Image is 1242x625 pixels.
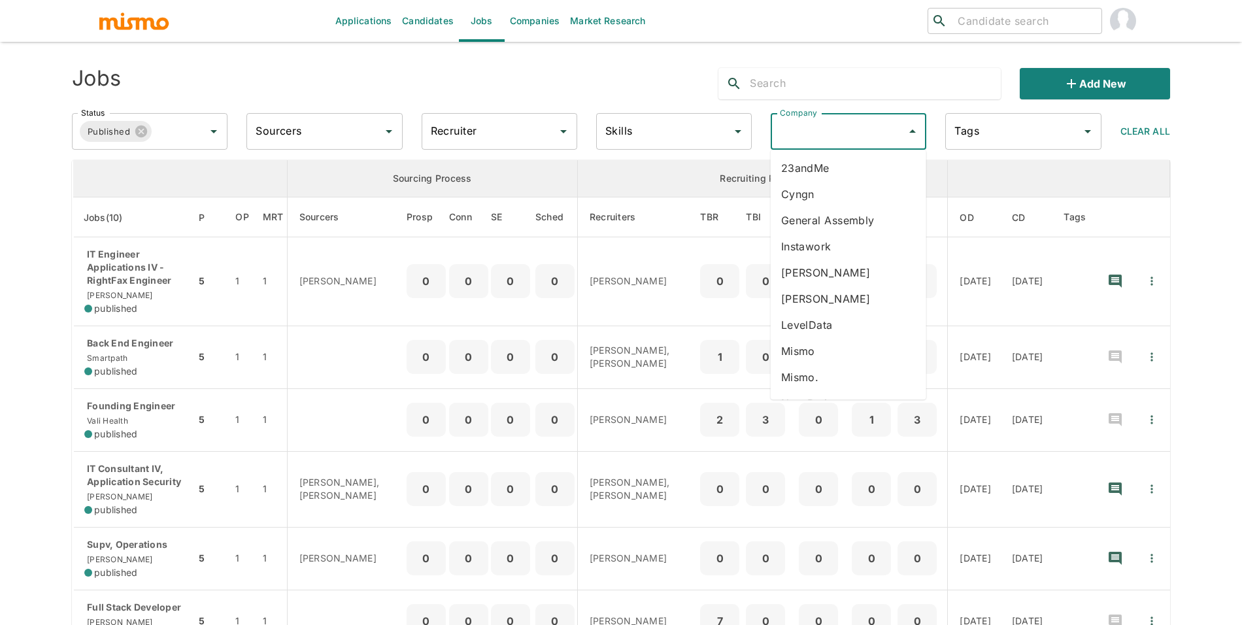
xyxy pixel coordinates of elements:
span: published [94,302,137,315]
th: Sourcing Process [287,160,577,197]
td: 1 [260,451,287,527]
p: 0 [751,272,780,290]
input: Candidate search [952,12,1096,30]
p: 0 [496,348,525,366]
p: IT Engineer Applications IV - RightFax Engineer [84,248,185,287]
p: 0 [412,549,441,567]
p: [PERSON_NAME] [590,413,686,426]
th: Open Positions [225,197,260,237]
li: Cyngn [771,181,926,207]
p: 0 [857,480,886,498]
td: 1 [225,388,260,451]
li: Mismo [771,338,926,364]
button: Open [554,122,573,141]
th: Sourcers [287,197,407,237]
span: P [199,210,222,226]
span: published [94,503,137,516]
td: [DATE] [1001,237,1054,326]
p: 0 [705,549,734,567]
button: Quick Actions [1137,343,1166,371]
span: Jobs(10) [84,210,140,226]
p: 0 [454,480,483,498]
th: Recruiting Process [577,160,947,197]
p: Back End Engineer [84,337,185,350]
p: 0 [705,272,734,290]
button: Open [205,122,223,141]
p: 0 [454,348,483,366]
span: published [94,428,137,441]
span: [PERSON_NAME] [84,492,152,501]
p: [PERSON_NAME], [PERSON_NAME] [590,476,686,502]
td: 1 [225,451,260,527]
span: [PERSON_NAME] [84,554,152,564]
h4: Jobs [72,65,121,92]
span: Vali Health [84,416,128,426]
p: 0 [454,272,483,290]
p: 0 [412,272,441,290]
button: Quick Actions [1137,475,1166,503]
button: Open [729,122,747,141]
td: [DATE] [1001,451,1054,527]
span: published [94,566,137,579]
td: [DATE] [1001,527,1054,590]
th: Priority [195,197,225,237]
th: Sent Emails [488,197,533,237]
p: 0 [496,549,525,567]
img: logo [98,11,170,31]
li: [PERSON_NAME] [771,260,926,286]
p: [PERSON_NAME] [299,275,396,288]
li: New Retirement [771,390,926,416]
p: 0 [541,411,569,429]
th: Prospects [407,197,449,237]
th: Sched [533,197,578,237]
p: 0 [496,480,525,498]
td: 5 [195,237,225,326]
td: [DATE] [1001,388,1054,451]
td: 1 [225,527,260,590]
th: Market Research Total [260,197,287,237]
td: [DATE] [948,237,1001,326]
td: 1 [225,237,260,326]
p: 0 [705,480,734,498]
p: 1 [705,348,734,366]
th: Recruiters [577,197,697,237]
p: 0 [454,411,483,429]
p: 0 [751,549,780,567]
p: 0 [804,549,833,567]
td: [DATE] [948,388,1001,451]
li: LevelData [771,312,926,338]
td: 5 [195,326,225,388]
th: Onboarding Date [948,197,1001,237]
p: 0 [751,480,780,498]
p: 0 [903,549,931,567]
span: Smartpath [84,353,127,363]
p: 0 [857,549,886,567]
td: [DATE] [1001,326,1054,388]
span: OD [960,210,991,226]
button: Quick Actions [1137,544,1166,573]
td: [DATE] [948,527,1001,590]
td: 1 [225,326,260,388]
td: [DATE] [948,326,1001,388]
button: Add new [1020,68,1170,99]
th: Created At [1001,197,1054,237]
button: recent-notes [1099,473,1131,505]
button: recent-notes [1099,265,1131,297]
p: 0 [496,272,525,290]
p: 2 [705,411,734,429]
p: [PERSON_NAME], [PERSON_NAME] [590,344,686,370]
td: 5 [195,527,225,590]
label: Status [81,107,105,118]
p: IT Consultant IV, Application Security [84,462,185,488]
td: 1 [260,326,287,388]
p: 0 [541,480,569,498]
p: 0 [804,411,833,429]
button: Open [380,122,398,141]
img: Maria Lujan Ciommo [1110,8,1136,34]
p: 0 [412,480,441,498]
div: Published [80,121,152,142]
p: 0 [454,549,483,567]
button: Close [903,122,922,141]
span: [PERSON_NAME] [84,290,152,300]
li: General Assembly [771,207,926,233]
